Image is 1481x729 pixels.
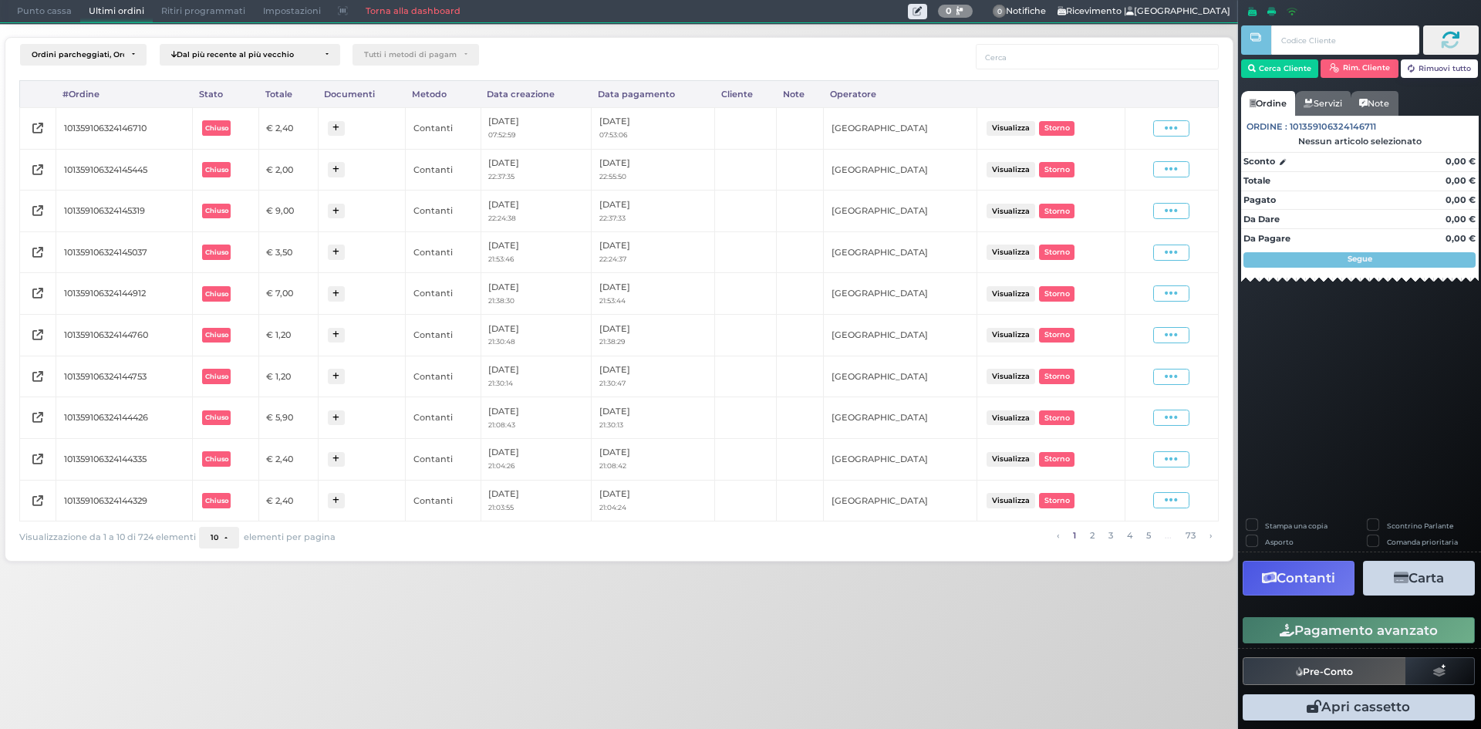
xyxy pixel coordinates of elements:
small: 21:03:55 [488,503,514,511]
b: Chiuso [205,413,228,421]
button: Dal più recente al più vecchio [160,44,340,66]
td: € 5,90 [258,397,318,439]
label: Scontrino Parlante [1387,521,1453,531]
td: Contanti [406,315,481,356]
td: Contanti [406,191,481,232]
td: 101359106324146710 [56,107,193,149]
button: Apri cassetto [1243,694,1475,721]
a: alla pagina 4 [1122,527,1136,544]
div: Operatore [824,81,977,107]
div: Data pagamento [592,81,715,107]
td: [DATE] [592,438,715,480]
button: Storno [1039,493,1074,508]
td: [DATE] [592,107,715,149]
button: Tutti i metodi di pagamento [353,44,479,66]
button: Visualizza [987,204,1034,218]
button: Visualizza [987,286,1034,301]
button: Visualizza [987,162,1034,177]
button: Storno [1039,286,1074,301]
div: Dal più recente al più vecchio [171,50,318,59]
span: Visualizzazione da 1 a 10 di 724 elementi [19,528,196,547]
b: Chiuso [205,207,228,214]
td: [DATE] [481,107,592,149]
td: [DATE] [481,273,592,315]
button: Storno [1039,204,1074,218]
b: Chiuso [205,455,228,463]
b: Chiuso [205,166,228,174]
a: Note [1351,91,1398,116]
td: [GEOGRAPHIC_DATA] [824,231,977,273]
span: 101359106324146711 [1290,120,1376,133]
button: Rimuovi tutto [1401,59,1479,78]
button: Visualizza [987,410,1034,425]
small: 22:24:38 [488,214,516,222]
small: 21:38:29 [599,337,625,346]
button: Visualizza [987,328,1034,343]
button: Storno [1039,328,1074,343]
td: 101359106324144912 [56,273,193,315]
small: 22:37:35 [488,172,514,181]
td: [GEOGRAPHIC_DATA] [824,191,977,232]
span: 0 [993,5,1007,19]
b: Chiuso [205,373,228,380]
b: Chiuso [205,248,228,256]
button: Pagamento avanzato [1243,617,1475,643]
small: 21:53:46 [488,255,514,263]
button: Visualizza [987,452,1034,467]
span: Ultimi ordini [80,1,153,22]
small: 21:04:24 [599,503,626,511]
td: [GEOGRAPHIC_DATA] [824,107,977,149]
td: [GEOGRAPHIC_DATA] [824,356,977,397]
a: alla pagina 3 [1104,527,1117,544]
td: [GEOGRAPHIC_DATA] [824,273,977,315]
b: Chiuso [205,290,228,298]
small: 21:08:43 [488,420,515,429]
td: € 3,50 [258,231,318,273]
small: 07:53:06 [599,130,627,139]
input: Cerca [976,44,1219,69]
button: Storno [1039,162,1074,177]
small: 21:08:42 [599,461,626,470]
span: Ordine : [1247,120,1287,133]
td: [DATE] [481,315,592,356]
button: Storno [1039,410,1074,425]
strong: Segue [1348,254,1372,264]
button: Storno [1039,245,1074,259]
div: Cliente [715,81,776,107]
a: Servizi [1295,91,1351,116]
td: [DATE] [592,397,715,439]
td: Contanti [406,107,481,149]
td: [DATE] [481,397,592,439]
button: Ordini parcheggiati, Ordini aperti, Ordini chiusi [20,44,147,66]
span: Punto cassa [8,1,80,22]
button: Visualizza [987,493,1034,508]
button: 10 [199,527,239,548]
strong: 0,00 € [1446,233,1476,244]
td: 101359106324144426 [56,397,193,439]
strong: Da Pagare [1243,233,1290,244]
td: 101359106324145319 [56,191,193,232]
label: Stampa una copia [1265,521,1328,531]
strong: Pagato [1243,194,1276,205]
small: 22:37:33 [599,214,626,222]
td: [DATE] [592,315,715,356]
td: 101359106324145037 [56,231,193,273]
div: Note [776,81,823,107]
td: [GEOGRAPHIC_DATA] [824,438,977,480]
td: € 9,00 [258,191,318,232]
td: [DATE] [481,191,592,232]
button: Visualizza [987,245,1034,259]
td: € 2,40 [258,438,318,480]
a: alla pagina 2 [1085,527,1098,544]
td: [GEOGRAPHIC_DATA] [824,149,977,191]
span: Ritiri programmati [153,1,254,22]
span: Impostazioni [255,1,329,22]
small: 22:55:50 [599,172,626,181]
small: 21:30:48 [488,337,515,346]
strong: 0,00 € [1446,156,1476,167]
td: € 1,20 [258,315,318,356]
td: Contanti [406,480,481,521]
strong: Sconto [1243,155,1275,168]
td: 101359106324144753 [56,356,193,397]
td: [GEOGRAPHIC_DATA] [824,315,977,356]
